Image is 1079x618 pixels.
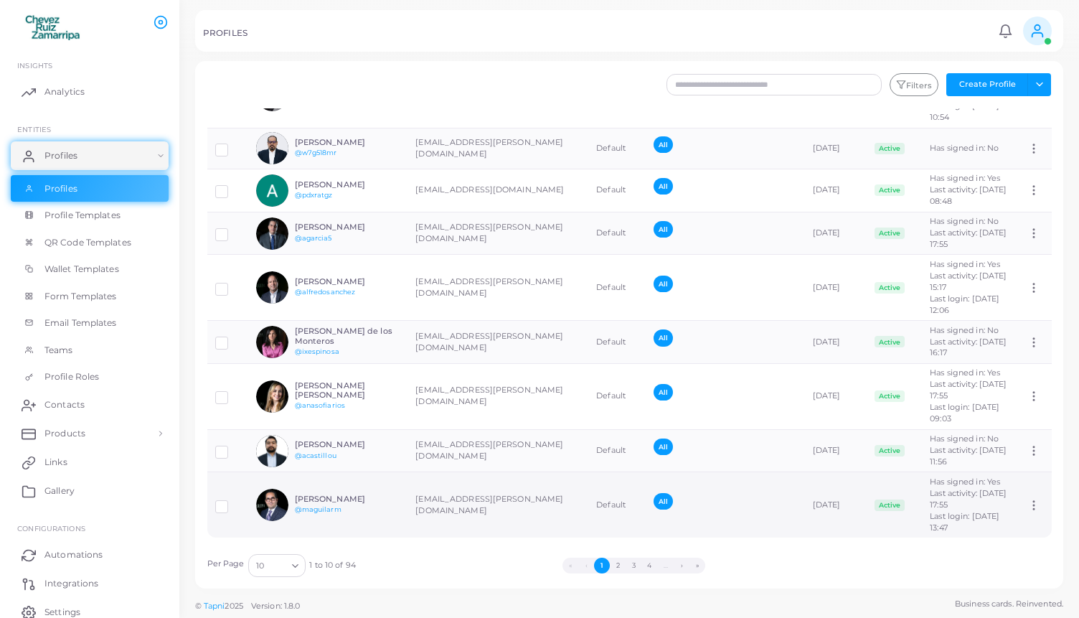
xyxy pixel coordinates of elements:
[295,440,400,449] h6: [PERSON_NAME]
[44,263,119,276] span: Wallet Templates
[930,325,999,335] span: Has signed in: No
[407,321,588,364] td: [EMAIL_ADDRESS][PERSON_NAME][DOMAIN_NAME]
[11,363,169,390] a: Profile Roles
[295,451,336,459] a: @acastillou
[875,143,905,154] span: Active
[256,132,288,164] img: avatar
[588,212,646,255] td: Default
[295,180,400,189] h6: [PERSON_NAME]
[930,434,999,444] span: Has signed in: No
[407,128,588,169] td: [EMAIL_ADDRESS][PERSON_NAME][DOMAIN_NAME]
[225,600,242,612] span: 2025
[11,229,169,256] a: QR Code Templates
[407,255,588,321] td: [EMAIL_ADDRESS][PERSON_NAME][DOMAIN_NAME]
[44,577,98,590] span: Integrations
[594,558,610,573] button: Go to page 1
[11,175,169,202] a: Profiles
[17,524,85,533] span: Configurations
[930,271,1007,292] span: Last activity: [DATE] 15:17
[626,558,641,573] button: Go to page 3
[44,85,85,98] span: Analytics
[946,73,1028,96] button: Create Profile
[11,141,169,170] a: Profiles
[654,493,673,510] span: All
[295,401,345,409] a: @anasofiarios
[11,337,169,364] a: Teams
[890,73,938,96] button: Filters
[251,601,301,611] span: Version: 1.8.0
[955,598,1063,610] span: Business cards. Reinvented.
[930,184,1007,206] span: Last activity: [DATE] 08:48
[930,143,999,153] span: Has signed in: No
[44,149,77,162] span: Profiles
[295,149,337,156] a: @w7g518mr
[654,178,673,195] span: All
[930,100,999,122] span: Last login: [DATE] 10:54
[407,429,588,472] td: [EMAIL_ADDRESS][PERSON_NAME][DOMAIN_NAME]
[875,282,905,294] span: Active
[588,321,646,364] td: Default
[295,223,400,232] h6: [PERSON_NAME]
[11,419,169,448] a: Products
[17,61,52,70] span: INSIGHTS
[407,212,588,255] td: [EMAIL_ADDRESS][PERSON_NAME][DOMAIN_NAME]
[44,456,67,469] span: Links
[44,370,99,383] span: Profile Roles
[44,484,75,497] span: Gallery
[295,138,400,147] h6: [PERSON_NAME]
[407,472,588,538] td: [EMAIL_ADDRESS][PERSON_NAME][DOMAIN_NAME]
[44,317,117,329] span: Email Templates
[875,390,905,402] span: Active
[407,169,588,212] td: [EMAIL_ADDRESS][DOMAIN_NAME]
[44,427,85,440] span: Products
[203,28,248,38] h5: PROFILES
[930,294,999,315] span: Last login: [DATE] 12:06
[930,379,1007,401] span: Last activity: [DATE] 17:55
[875,228,905,239] span: Active
[207,558,245,570] label: Per Page
[588,169,646,212] td: Default
[204,601,225,611] a: Tapni
[930,173,1000,183] span: Has signed in: Yes
[256,271,288,304] img: avatar
[44,548,103,561] span: Automations
[588,429,646,472] td: Default
[356,558,913,573] ul: Pagination
[295,327,400,345] h6: [PERSON_NAME] de los Monteros
[309,560,355,571] span: 1 to 10 of 94
[248,554,306,577] div: Search for option
[875,445,905,457] span: Active
[11,540,169,569] a: Automations
[11,569,169,598] a: Integrations
[44,344,73,357] span: Teams
[11,390,169,419] a: Contacts
[295,505,341,513] a: @maguilarm
[256,380,288,413] img: avatar
[930,367,1000,378] span: Has signed in: Yes
[805,321,867,364] td: [DATE]
[654,329,673,346] span: All
[256,217,288,250] img: avatar
[295,288,356,296] a: @alfredosanchez
[17,125,51,134] span: ENTITIES
[930,402,999,423] span: Last login: [DATE] 09:03
[11,256,169,283] a: Wallet Templates
[654,136,673,153] span: All
[44,182,77,195] span: Profiles
[256,558,264,573] span: 10
[805,212,867,255] td: [DATE]
[610,558,626,573] button: Go to page 2
[195,600,300,612] span: ©
[295,277,400,286] h6: [PERSON_NAME]
[256,489,288,521] img: avatar
[407,363,588,429] td: [EMAIL_ADDRESS][PERSON_NAME][DOMAIN_NAME]
[805,472,867,538] td: [DATE]
[654,384,673,401] span: All
[654,276,673,292] span: All
[588,128,646,169] td: Default
[265,558,286,573] input: Search for option
[295,234,332,242] a: @agarcia5
[930,216,999,226] span: Has signed in: No
[256,435,288,467] img: avatar
[588,255,646,321] td: Default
